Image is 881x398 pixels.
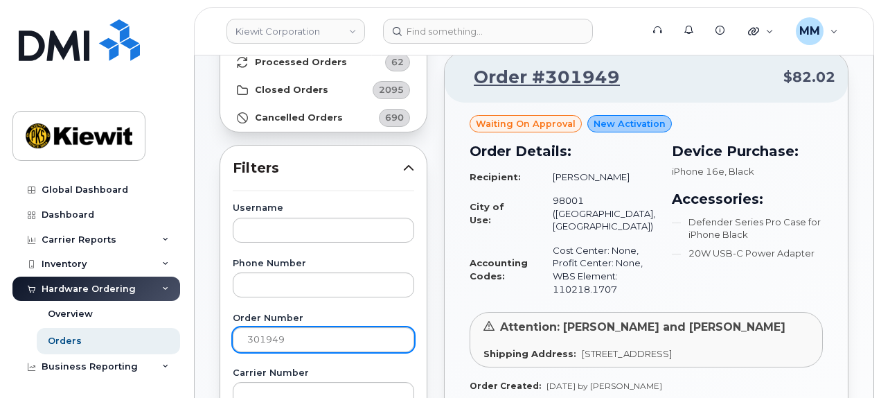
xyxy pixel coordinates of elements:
[220,49,427,76] a: Processed Orders62
[220,104,427,132] a: Cancelled Orders690
[255,112,343,123] strong: Cancelled Orders
[470,171,521,182] strong: Recipient:
[383,19,593,44] input: Find something...
[226,19,365,44] a: Kiewit Corporation
[255,85,328,96] strong: Closed Orders
[470,141,655,162] h3: Order Details:
[385,111,404,124] span: 690
[457,65,620,90] a: Order #301949
[233,158,403,178] span: Filters
[540,189,655,239] td: 98001 ([GEOGRAPHIC_DATA], [GEOGRAPHIC_DATA])
[540,165,655,189] td: [PERSON_NAME]
[546,381,662,391] span: [DATE] by [PERSON_NAME]
[233,369,414,378] label: Carrier Number
[255,57,347,68] strong: Processed Orders
[783,67,835,87] span: $82.02
[470,257,528,282] strong: Accounting Codes:
[540,239,655,301] td: Cost Center: None, Profit Center: None, WBS Element: 110218.1707
[594,117,666,130] span: New Activation
[391,55,404,69] span: 62
[233,314,414,323] label: Order Number
[738,17,783,45] div: Quicklinks
[233,259,414,268] label: Phone Number
[483,348,576,359] strong: Shipping Address:
[582,348,672,359] span: [STREET_ADDRESS]
[786,17,848,45] div: Michael Manahan
[672,247,823,260] li: 20W USB-C Power Adapter
[821,338,871,388] iframe: Messenger Launcher
[500,320,785,334] span: Attention: [PERSON_NAME] and [PERSON_NAME]
[799,23,820,40] span: MM
[233,204,414,213] label: Username
[672,166,724,177] span: iPhone 16e
[470,381,541,391] strong: Order Created:
[470,201,504,225] strong: City of Use:
[672,216,823,241] li: Defender Series Pro Case for iPhone Black
[220,76,427,104] a: Closed Orders2095
[379,83,404,96] span: 2095
[672,141,823,162] h3: Device Purchase:
[672,189,823,209] h3: Accessories:
[724,166,754,177] span: , Black
[476,117,576,130] span: Waiting On Approval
